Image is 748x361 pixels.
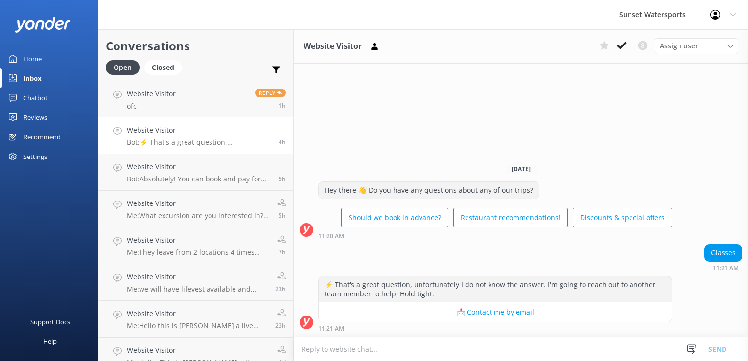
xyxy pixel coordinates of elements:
[98,264,293,301] a: Website VisitorMe:we will have lifevest available and professional crew on board23h
[279,211,286,220] span: Sep 20 2025 09:25am (UTC -05:00) America/Cancun
[98,117,293,154] a: Website VisitorBot:⚡ That's a great question, unfortunately I do not know the answer. I'm going t...
[15,17,71,33] img: yonder-white-logo.png
[127,175,271,183] p: Bot: Absolutely! You can book and pay for your sister-in-law and her friend to go on the cruise e...
[127,89,176,99] h4: Website Visitor
[318,233,344,239] strong: 11:20 AM
[279,248,286,256] span: Sep 20 2025 07:58am (UTC -05:00) America/Cancun
[660,41,698,51] span: Assign user
[98,191,293,227] a: Website VisitorMe:What excursion are you interested in? I am live and in [GEOGRAPHIC_DATA] now!5h
[23,108,47,127] div: Reviews
[279,175,286,183] span: Sep 20 2025 09:48am (UTC -05:00) America/Cancun
[127,321,268,330] p: Me: Hello this is [PERSON_NAME] a live agent from [GEOGRAPHIC_DATA], the Sunset Sip and Sail depa...
[98,81,293,117] a: Website VisitorofcReply1h
[319,276,672,302] div: ⚡ That's a great question, unfortunately I do not know the answer. I'm going to reach out to anot...
[127,248,270,257] p: Me: They leave from 2 locations 4 times perr day. When are you coming to [GEOGRAPHIC_DATA]?
[318,325,672,332] div: Sep 20 2025 10:21am (UTC -05:00) America/Cancun
[106,62,144,72] a: Open
[655,38,738,54] div: Assign User
[275,321,286,330] span: Sep 19 2025 03:58pm (UTC -05:00) America/Cancun
[23,147,47,166] div: Settings
[275,285,286,293] span: Sep 19 2025 04:07pm (UTC -05:00) America/Cancun
[98,154,293,191] a: Website VisitorBot:Absolutely! You can book and pay for your sister-in-law and her friend to go o...
[318,326,344,332] strong: 11:21 AM
[279,138,286,146] span: Sep 20 2025 10:21am (UTC -05:00) America/Cancun
[127,285,268,293] p: Me: we will have lifevest available and professional crew on board
[713,265,739,271] strong: 11:21 AM
[127,308,268,319] h4: Website Visitor
[127,138,271,147] p: Bot: ⚡ That's a great question, unfortunately I do not know the answer. I'm going to reach out to...
[704,264,742,271] div: Sep 20 2025 10:21am (UTC -05:00) America/Cancun
[506,165,537,173] span: [DATE]
[319,302,672,322] button: 📩 Contact me by email
[127,235,270,246] h4: Website Visitor
[23,127,61,147] div: Recommend
[127,102,176,111] p: ofc
[127,211,270,220] p: Me: What excursion are you interested in? I am live and in [GEOGRAPHIC_DATA] now!
[319,182,539,199] div: Hey there 👋 Do you have any questions about any of our trips?
[98,227,293,264] a: Website VisitorMe:They leave from 2 locations 4 times perr day. When are you coming to [GEOGRAPHI...
[144,60,182,75] div: Closed
[318,232,672,239] div: Sep 20 2025 10:20am (UTC -05:00) America/Cancun
[23,49,42,68] div: Home
[23,68,42,88] div: Inbox
[127,198,270,209] h4: Website Visitor
[127,125,271,135] h4: Website Visitor
[127,271,268,282] h4: Website Visitor
[573,208,672,227] button: Discounts & special offers
[453,208,568,227] button: Restaurant recommendations!
[341,208,448,227] button: Should we book in advance?
[98,301,293,338] a: Website VisitorMe:Hello this is [PERSON_NAME] a live agent from [GEOGRAPHIC_DATA], the Sunset Sip...
[304,40,362,53] h3: Website Visitor
[705,245,742,261] div: Glasses
[106,60,140,75] div: Open
[43,332,57,351] div: Help
[144,62,187,72] a: Closed
[127,345,270,356] h4: Website Visitor
[127,161,271,172] h4: Website Visitor
[255,89,286,97] span: Reply
[30,312,70,332] div: Support Docs
[23,88,47,108] div: Chatbot
[106,37,286,55] h2: Conversations
[279,101,286,110] span: Sep 20 2025 01:19pm (UTC -05:00) America/Cancun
